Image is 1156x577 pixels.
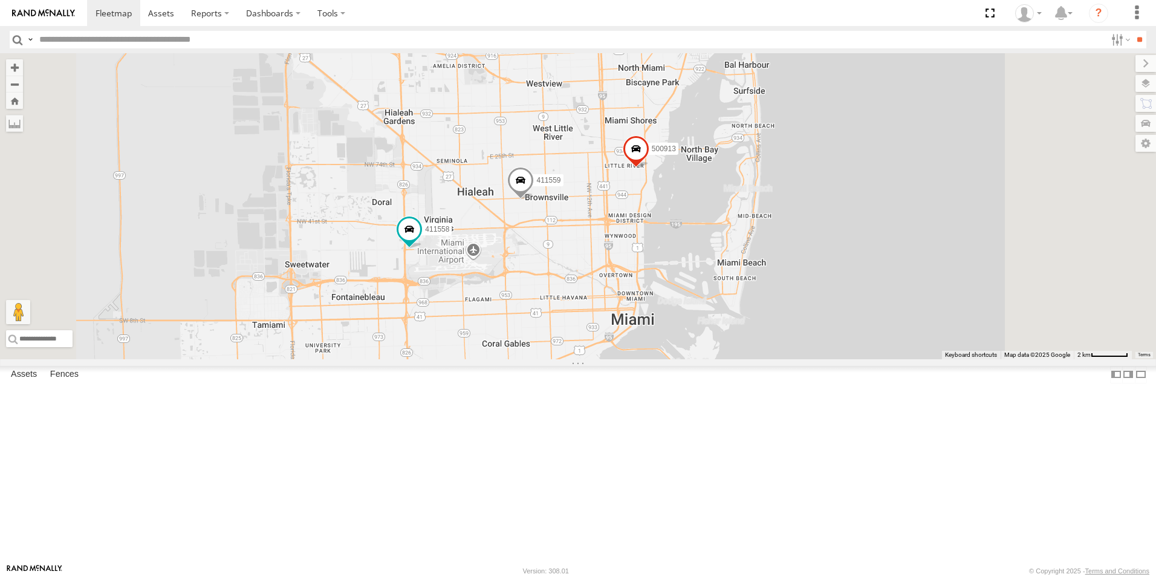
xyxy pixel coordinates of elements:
[536,176,560,184] span: 411559
[523,567,569,575] div: Version: 308.01
[6,300,30,324] button: Drag Pegman onto the map to open Street View
[44,366,85,383] label: Fences
[6,93,23,109] button: Zoom Home
[1011,4,1046,22] div: Chino Castillo
[1077,351,1091,358] span: 2 km
[1029,567,1149,575] div: © Copyright 2025 -
[6,76,23,93] button: Zoom out
[5,366,43,383] label: Assets
[1074,351,1132,359] button: Map Scale: 2 km per 58 pixels
[1135,135,1156,152] label: Map Settings
[1138,353,1151,357] a: Terms (opens in new tab)
[25,31,35,48] label: Search Query
[652,145,676,153] span: 500913
[1004,351,1070,358] span: Map data ©2025 Google
[1135,366,1147,383] label: Hide Summary Table
[1106,31,1132,48] label: Search Filter Options
[1122,366,1134,383] label: Dock Summary Table to the Right
[7,565,62,577] a: Visit our Website
[6,59,23,76] button: Zoom in
[425,226,449,234] span: 411558
[1085,567,1149,575] a: Terms and Conditions
[1110,366,1122,383] label: Dock Summary Table to the Left
[6,115,23,132] label: Measure
[12,9,75,18] img: rand-logo.svg
[945,351,997,359] button: Keyboard shortcuts
[1089,4,1108,23] i: ?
